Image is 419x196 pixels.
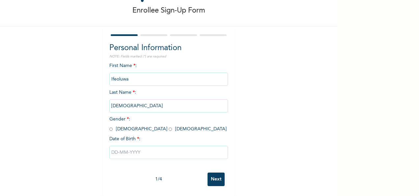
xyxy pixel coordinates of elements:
h2: Personal Information [109,42,228,54]
p: Enrollee Sign-Up Form [132,5,205,16]
span: First Name : [109,63,228,82]
input: DD-MM-YYYY [109,146,228,159]
span: Last Name : [109,90,228,108]
input: Next [208,173,225,186]
span: Gender : [DEMOGRAPHIC_DATA] [DEMOGRAPHIC_DATA] [109,117,227,131]
span: Date of Birth : [109,136,140,143]
input: Enter your first name [109,73,228,86]
div: 1 / 4 [109,176,208,183]
input: Enter your last name [109,99,228,113]
p: NOTE: Fields marked (*) are required [109,54,228,59]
